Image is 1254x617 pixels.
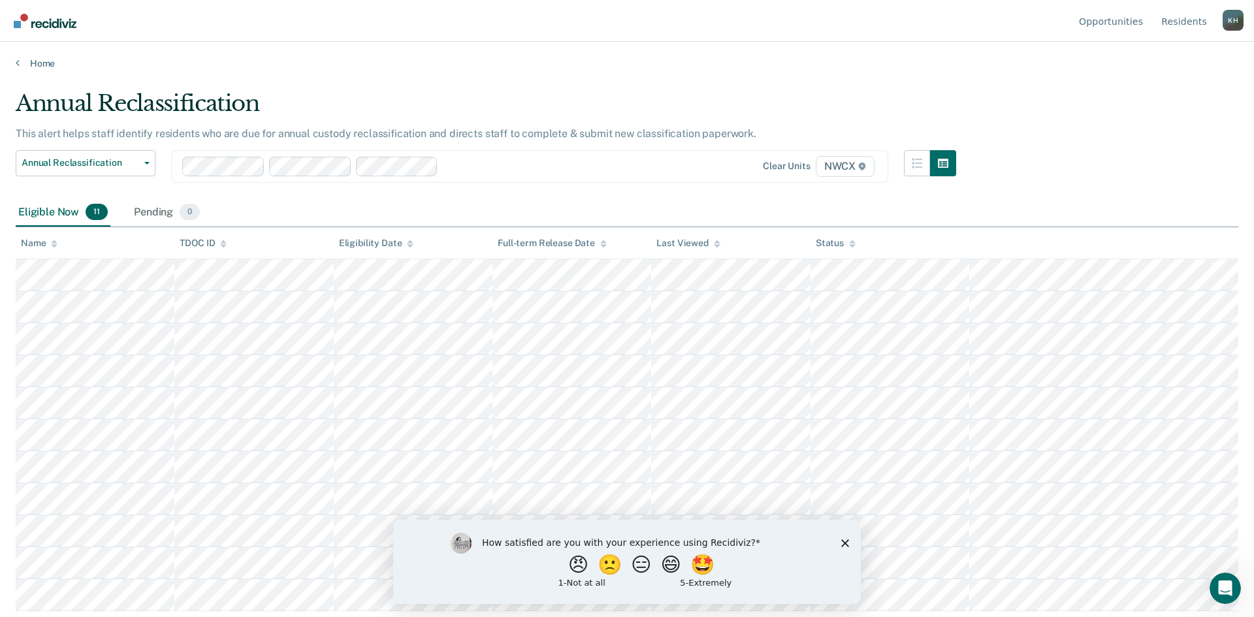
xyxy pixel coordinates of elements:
[16,198,110,227] div: Eligible Now11
[21,238,57,249] div: Name
[1223,10,1244,31] div: K H
[16,90,956,127] div: Annual Reclassification
[763,161,811,172] div: Clear units
[86,204,108,221] span: 11
[816,156,875,177] span: NWCX
[816,238,856,249] div: Status
[16,127,756,140] p: This alert helps staff identify residents who are due for annual custody reclassification and dir...
[1223,10,1244,31] button: Profile dropdown button
[131,198,202,227] div: Pending0
[656,238,720,249] div: Last Viewed
[180,238,227,249] div: TDOC ID
[339,238,414,249] div: Eligibility Date
[14,14,76,28] img: Recidiviz
[1210,573,1241,604] iframe: Intercom live chat
[16,150,155,176] button: Annual Reclassification
[22,157,139,168] span: Annual Reclassification
[393,520,861,604] iframe: Survey by Kim from Recidiviz
[498,238,607,249] div: Full-term Release Date
[16,57,1238,69] a: Home
[180,204,200,221] span: 0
